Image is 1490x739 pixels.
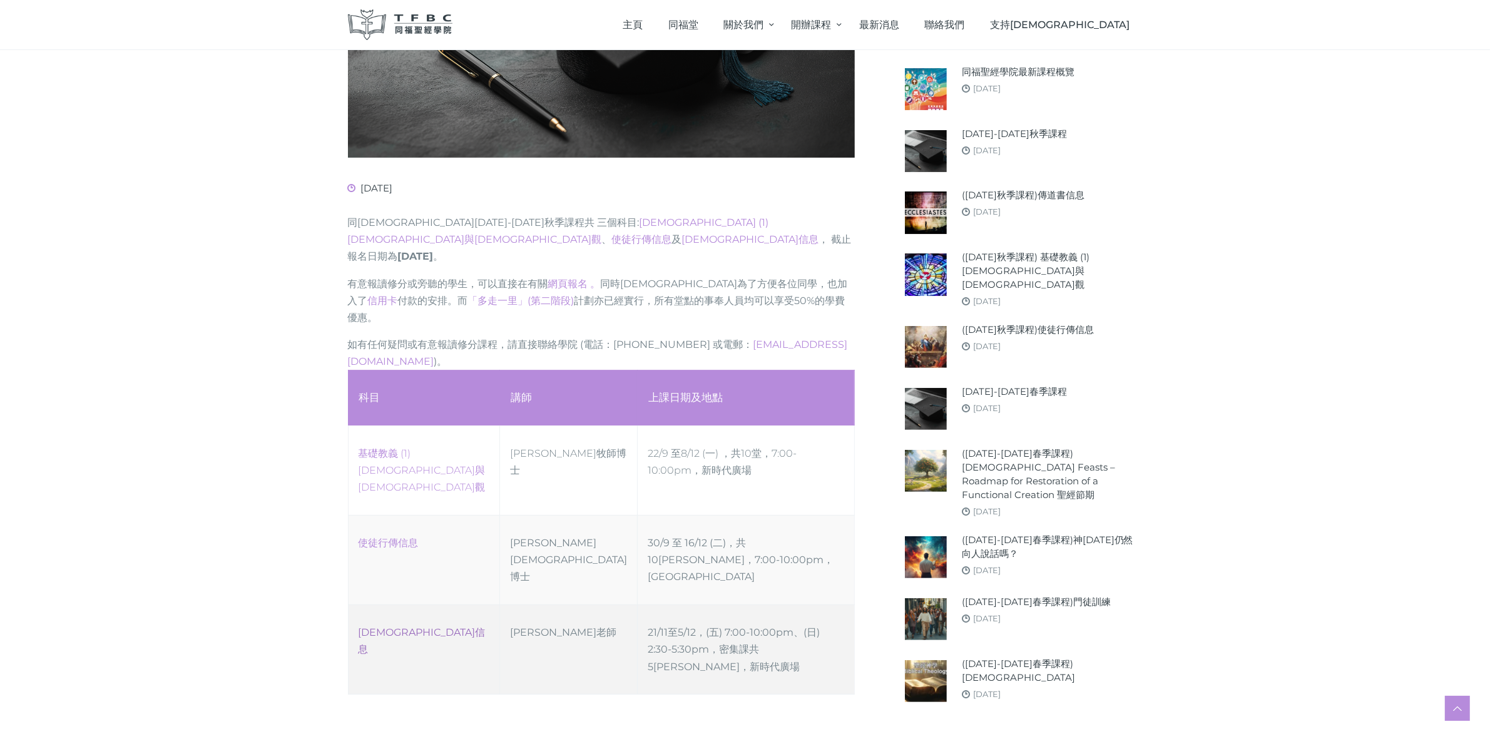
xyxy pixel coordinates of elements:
[602,233,672,245] span: 、
[990,19,1130,31] span: 支持[DEMOGRAPHIC_DATA]
[962,188,1084,202] a: ([DATE]秋季課程)傳道書信息
[905,660,947,702] img: (2024-25年春季課程)聖經神學
[655,6,711,43] a: 同福堂
[973,83,1001,93] a: [DATE]
[973,341,1001,351] a: [DATE]
[912,6,977,43] a: 聯絡我們
[1445,696,1470,721] a: Scroll to top
[905,68,947,110] img: 同福聖經學院最新課程概覽
[962,533,1143,561] a: ([DATE]-[DATE]春季課程)神[DATE]仍然向人說話嗎？
[468,295,574,307] a: 「多走一里」(第二階段)
[905,536,947,578] img: (2024-25年春季課程)神今天仍然向人說話嗎？
[711,6,778,43] a: 關於我們
[348,370,500,426] th: 科目
[500,604,638,694] td: [PERSON_NAME]老師
[668,19,698,31] span: 同福堂
[973,565,1001,575] a: [DATE]
[348,214,855,265] p: 同[DEMOGRAPHIC_DATA][DATE]-[DATE]秋季課程共 三
[962,323,1094,337] a: ([DATE]秋季課程)使徒行傳信息
[905,450,947,492] img: (2024-25年春季課程) Biblical Feasts – Roadmap for Restoration of a Functional Creation 聖經節期
[962,657,1143,685] a: ([DATE]-[DATE]春季課程)[DEMOGRAPHIC_DATA]
[925,19,965,31] span: 聯絡我們
[905,326,947,368] img: (2025年秋季課程)使徒行傳信息
[682,233,819,245] a: [DEMOGRAPHIC_DATA]信息
[500,426,638,515] td: [PERSON_NAME]牧師博士
[500,515,638,604] td: [PERSON_NAME][DEMOGRAPHIC_DATA]博士
[905,253,947,295] img: (2025年秋季課程) 基礎教義 (1) 聖靈觀與教會觀
[973,145,1001,155] a: [DATE]
[847,6,912,43] a: 最新消息
[500,370,638,426] th: 講師
[973,506,1001,516] a: [DATE]
[973,206,1001,217] a: [DATE]
[638,515,854,604] td: 30/9 至 16/12 (二)，共10[PERSON_NAME]，7:00-10:00pm，[GEOGRAPHIC_DATA]
[905,388,947,430] img: 2024-25年春季課程
[359,447,486,493] a: ‎基礎教義 (1) [DEMOGRAPHIC_DATA]與[DEMOGRAPHIC_DATA]觀
[962,65,1074,79] a: 同福聖經學院最新課程概覽
[348,336,855,370] p: 如有任何疑問或有意報讀修分課程，請直接聯絡學院 (電話：[PHONE_NUMBER] 或電郵： )。
[962,595,1111,609] a: ([DATE]-[DATE]春季課程)門徒訓練
[973,296,1001,306] a: [DATE]
[778,6,846,43] a: 開辦課程
[359,626,486,655] a: [DEMOGRAPHIC_DATA]信息
[962,127,1067,141] a: [DATE]-[DATE]秋季課程
[962,250,1143,292] a: ([DATE]秋季課程) 基礎教義 (1) [DEMOGRAPHIC_DATA]與[DEMOGRAPHIC_DATA]觀
[905,191,947,233] img: (2025年秋季課程)傳道書信息
[368,295,398,307] a: 信用卡
[610,6,656,43] a: 主頁
[348,275,855,327] p: 有意報讀修分或旁聽的學生，可以直接在有關 同時[DEMOGRAPHIC_DATA]為了方便各位同學，也加入了 付款的安排。而 計劃亦已經實行，所有堂點的事奉人員均可以享受50%的學費優惠。
[962,447,1143,502] a: ([DATE]-[DATE]春季課程) [DEMOGRAPHIC_DATA] Feasts – Roadmap for Restoration of a Functional Creation ...
[359,537,419,549] a: 使徒行傳信息
[398,250,434,262] strong: [DATE]
[723,19,763,31] span: 關於我們
[638,604,854,694] td: 21/11至5/12，(五) 7:00-10:00pm、(日) 2:30-5:30pm，密集課共5[PERSON_NAME]，新時代廣場
[962,385,1067,399] a: [DATE]-[DATE]春季課程
[859,19,899,31] span: 最新消息
[623,19,643,31] span: 主頁
[672,233,819,245] span: 及
[638,426,854,515] td: 22/9 至8/12 (一) ，共10堂，7:00-10:00pm，新時代廣場
[548,278,601,290] a: 網頁報名 。
[977,6,1143,43] a: 支持[DEMOGRAPHIC_DATA]
[792,19,832,31] span: 開辦課程
[973,613,1001,623] a: [DATE]
[612,233,672,245] a: 使徒行傳信息
[638,370,854,426] th: 上課日期及地點
[905,130,947,172] img: 2025-26年秋季課程
[973,403,1001,413] a: [DATE]
[973,689,1001,699] a: [DATE]
[348,9,453,40] img: 同福聖經學院 TFBC
[905,598,947,640] img: (2024-25年春季課程)門徒訓練
[348,182,393,194] span: [DATE]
